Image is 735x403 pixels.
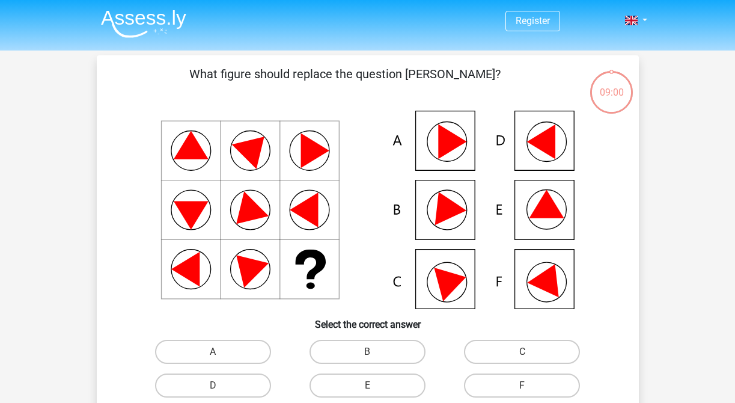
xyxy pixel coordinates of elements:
label: D [155,374,271,398]
label: C [464,340,580,364]
label: A [155,340,271,364]
img: Assessly [101,10,186,38]
p: What figure should replace the question [PERSON_NAME]? [116,65,575,101]
h6: Select the correct answer [116,309,620,330]
label: B [310,340,425,364]
label: E [310,374,425,398]
label: F [464,374,580,398]
div: 09:00 [589,70,634,100]
a: Register [516,15,550,26]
